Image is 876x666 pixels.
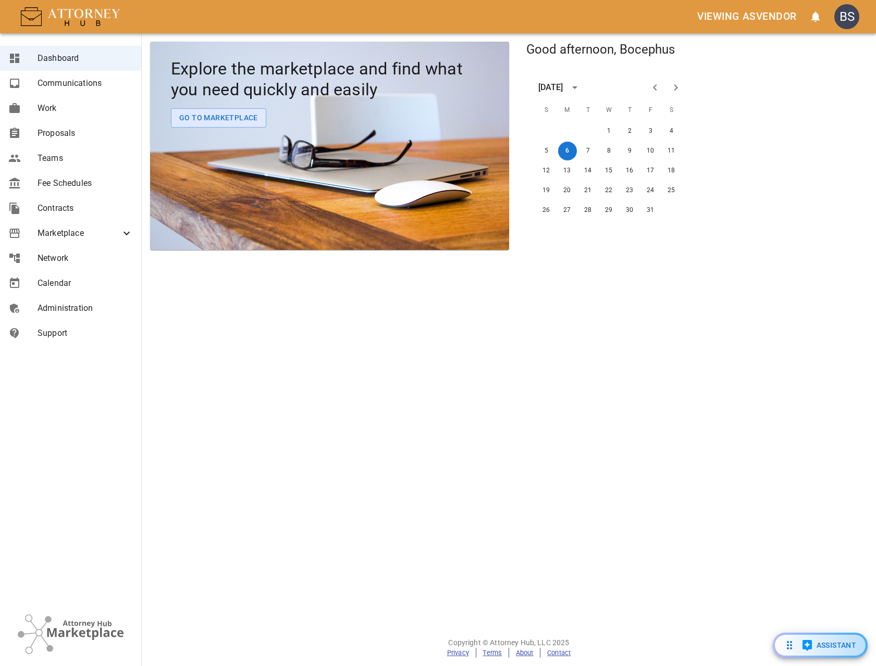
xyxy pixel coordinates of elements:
[516,649,534,657] a: About
[537,161,556,180] button: 12
[38,277,133,290] span: Calendar
[38,227,120,240] span: Marketplace
[621,100,639,121] span: Thursday
[171,58,488,100] h4: Explore the marketplace and find what you need quickly and easily
[662,100,681,121] span: Saturday
[538,81,563,94] div: [DATE]
[641,181,660,200] button: 24
[38,77,133,90] span: Communications
[621,201,639,220] button: 30
[621,122,639,141] button: 2
[693,5,801,29] button: Viewing asvendor
[834,4,859,29] div: BS
[621,161,639,180] button: 16
[566,79,584,96] button: calendar view is open, switch to year view
[579,181,598,200] button: 21
[38,102,133,115] span: Work
[558,161,577,180] button: 13
[803,4,828,29] button: open notifications menu
[662,181,681,200] button: 25
[38,327,133,340] span: Support
[600,181,619,200] button: 22
[600,201,619,220] button: 29
[537,201,556,220] button: 26
[558,181,577,200] button: 20
[537,100,556,121] span: Sunday
[579,201,598,220] button: 28
[38,202,133,215] span: Contracts
[621,142,639,160] button: 9
[600,122,619,141] button: 1
[38,252,133,265] span: Network
[142,637,876,648] p: Copyright © Attorney Hub, LLC 2025
[18,614,124,654] img: Attorney Hub Marketplace
[579,100,598,121] span: Tuesday
[38,127,133,140] span: Proposals
[641,161,660,180] button: 17
[558,142,577,160] button: 6
[38,52,133,65] span: Dashboard
[662,122,681,141] button: 4
[641,122,660,141] button: 3
[579,142,598,160] button: 7
[537,181,556,200] button: 19
[621,181,639,200] button: 23
[38,152,133,165] span: Teams
[662,161,681,180] button: 18
[547,649,571,657] a: Contact
[641,142,660,160] button: 10
[641,201,660,220] button: 31
[600,161,619,180] button: 15
[579,161,598,180] button: 14
[558,100,577,121] span: Monday
[600,142,619,160] button: 8
[447,649,469,657] a: Privacy
[38,177,133,190] span: Fee Schedules
[537,142,556,160] button: 5
[665,77,686,98] button: Next month
[483,649,502,657] a: Terms
[171,108,266,128] button: Go To Marketplace
[641,100,660,121] span: Friday
[21,7,120,26] img: AttorneyHub Logo
[600,100,619,121] span: Wednesday
[509,42,693,58] h5: Good afternoon, Bocephus
[662,142,681,160] button: 11
[558,201,577,220] button: 27
[38,302,133,315] span: Administration
[645,77,665,98] button: Previous month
